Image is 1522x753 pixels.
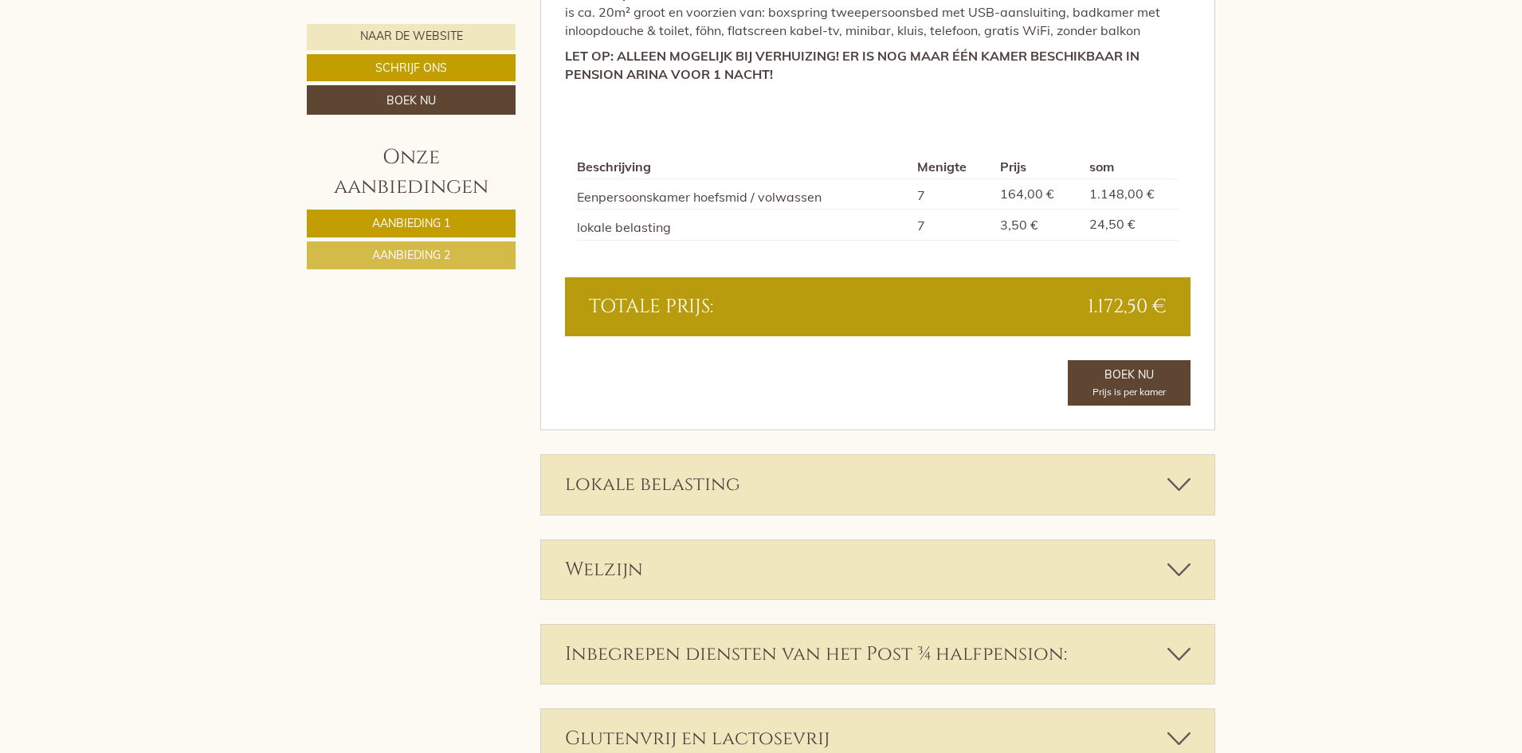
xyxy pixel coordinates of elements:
font: Beschrijving [577,158,651,174]
font: Boek nu [1104,367,1154,382]
font: is ca. 20m² groot en voorzien van: boxspring tweepersoonsbed met USB-aansluiting, badkamer met in... [565,4,1160,38]
font: lokale belasting [577,219,671,235]
a: Boek nu [307,85,516,114]
font: Totale prijs: [589,294,713,320]
font: 24,50 € [1089,216,1136,232]
font: 3,50 € [1000,217,1038,233]
font: Boek nu [386,93,436,108]
font: Menigte [917,158,967,174]
a: Naar de website [307,24,516,50]
font: Schrijf ons [375,61,447,75]
font: lokale belasting [565,472,740,497]
font: 7 [917,218,925,233]
font: Aanbieding 1 [372,216,450,230]
font: Glutenvrij en lactosevrij [565,726,830,751]
font: 164,00 € [1000,186,1054,202]
font: Prijs is per kamer [1092,386,1166,398]
font: Aanbieding 2 [372,248,450,262]
font: LET OP: ALLEEN MOGELIJK BIJ VERHUIZING! ER IS NOG MAAR ÉÉN KAMER BESCHIKBAAR IN PENSION ARINA VOO... [565,48,1140,82]
font: 1.172,50 € [1088,294,1167,320]
font: 1.148,00 € [1089,186,1155,202]
a: Boek nuPrijs is per kamer [1068,360,1191,406]
font: som [1089,158,1114,174]
font: Prijs [1000,158,1026,174]
font: Naar de website [360,29,463,44]
font: Onze aanbiedingen [334,143,488,201]
a: Schrijf ons [307,54,516,81]
font: Eenpersoonskamer hoefsmid / volwassen [577,189,822,205]
font: Inbegrepen diensten van het Post ¾ halfpension: [565,641,1067,667]
font: 7 [917,187,925,203]
font: Welzijn [565,557,643,582]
